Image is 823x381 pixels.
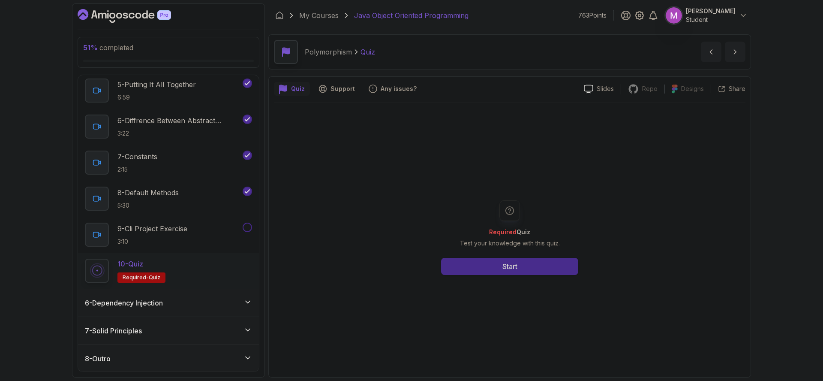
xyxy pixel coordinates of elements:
[701,42,721,62] button: previous content
[85,259,252,283] button: 10-QuizRequired-quiz
[117,201,179,210] p: 5:30
[83,43,133,52] span: completed
[681,85,704,93] p: Designs
[686,15,736,24] p: Student
[78,9,191,23] a: Dashboard
[117,93,196,102] p: 6:59
[85,187,252,211] button: 8-Default Methods5:30
[460,239,560,248] p: Test your knowledge with this quiz.
[729,85,745,93] p: Share
[502,261,517,272] div: Start
[117,151,157,162] p: 7 - Constants
[597,85,614,93] p: Slides
[78,289,259,317] button: 6-Dependency Injection
[360,47,375,57] p: Quiz
[83,43,98,52] span: 51 %
[117,129,241,138] p: 3:22
[305,47,352,57] p: Polymorphism
[313,82,360,96] button: Support button
[665,7,748,24] button: user profile image[PERSON_NAME]Student
[711,85,745,93] button: Share
[381,85,417,93] p: Any issues?
[117,237,187,246] p: 3:10
[149,274,160,281] span: quiz
[117,259,143,269] p: 10 - Quiz
[85,151,252,175] button: 7-Constants2:15
[123,274,149,281] span: Required-
[441,258,578,275] button: Start
[85,79,252,103] button: 5-Putting It All Together6:59
[363,82,422,96] button: Feedback button
[460,228,560,236] h2: Quiz
[489,228,517,236] span: Required
[85,298,163,308] h3: 6 - Dependency Injection
[78,345,259,372] button: 8-Outro
[85,223,252,247] button: 9-Cli Project Exercise3:10
[666,7,682,24] img: user profile image
[291,85,305,93] p: Quiz
[578,11,607,20] p: 763 Points
[85,115,252,139] button: 6-Diffrence Between Abstract Classes And Interfaces3:22
[354,10,469,21] p: Java Object Oriented Programming
[117,187,179,198] p: 8 - Default Methods
[85,326,142,336] h3: 7 - Solid Principles
[274,82,310,96] button: quiz button
[117,79,196,90] p: 5 - Putting It All Together
[299,10,339,21] a: My Courses
[78,317,259,345] button: 7-Solid Principles
[275,11,284,20] a: Dashboard
[85,354,111,364] h3: 8 - Outro
[330,85,355,93] p: Support
[725,42,745,62] button: next content
[117,165,157,174] p: 2:15
[577,85,621,94] a: Slides
[686,7,736,15] p: [PERSON_NAME]
[642,85,658,93] p: Repo
[117,115,241,126] p: 6 - Diffrence Between Abstract Classes And Interfaces
[117,224,187,234] p: 9 - Cli Project Exercise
